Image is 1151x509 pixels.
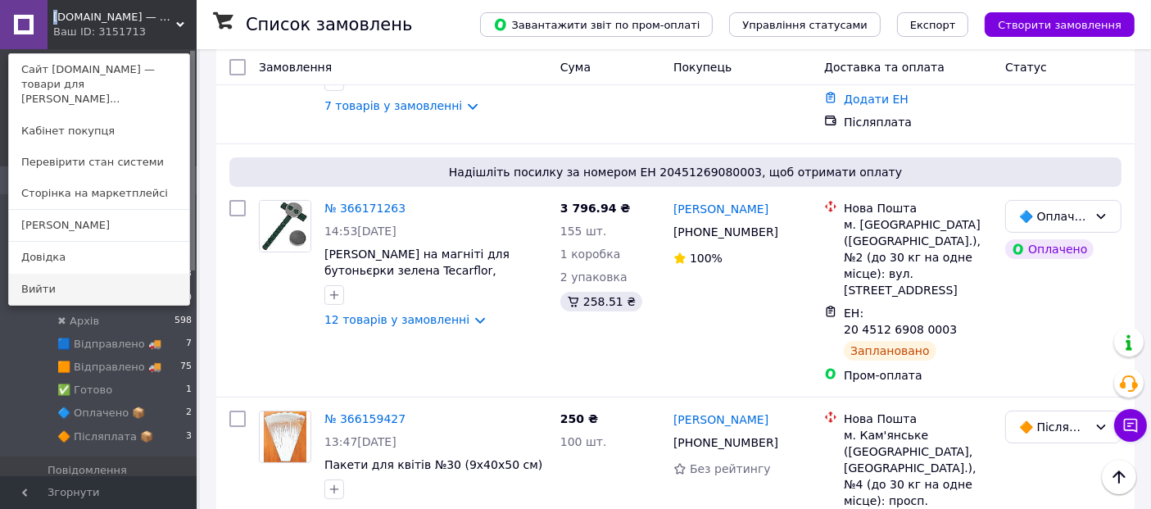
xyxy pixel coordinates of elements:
div: 🔶 Післяплата 📦 [1019,418,1088,436]
div: Післяплата [844,114,992,130]
a: [PERSON_NAME] [9,210,189,241]
div: 🔷 Оплачено 📦 [1019,207,1088,225]
span: Замовлення [259,61,332,74]
span: 250 ₴ [560,412,598,425]
div: Пром-оплата [844,367,992,384]
span: 🔷 Оплачено 📦 [57,406,145,420]
span: Завантажити звіт по пром-оплаті [493,17,700,32]
div: 258.51 ₴ [560,292,642,311]
span: Доставка та оплата [824,61,945,74]
span: ЕН: 20 4512 6908 0003 [844,307,957,336]
a: [PERSON_NAME] [673,201,768,217]
button: Наверх [1102,460,1136,494]
span: 155 шт. [560,225,607,238]
a: № 366171263 [324,202,406,215]
a: Вийти [9,274,189,305]
span: Експорт [910,19,956,31]
span: 1 [186,383,192,398]
img: Фото товару [260,201,310,252]
span: BestDecor.in.ua — товари для флористики, рукоділля та декору [53,10,176,25]
a: Створити замовлення [968,17,1135,30]
button: Завантажити звіт по пром-оплаті [480,12,713,37]
div: м. [GEOGRAPHIC_DATA] ([GEOGRAPHIC_DATA].), №2 (до 30 кг на одне місце): вул. [STREET_ADDRESS] [844,216,992,298]
span: 3 [186,429,192,444]
a: [PERSON_NAME] [673,411,768,428]
div: Нова Пошта [844,200,992,216]
div: Заплановано [844,341,936,361]
span: [PHONE_NUMBER] [673,225,778,239]
span: 2 [186,406,192,420]
span: Без рейтингу [690,462,771,475]
span: 75 [180,360,192,375]
a: Кабінет покупця [9,116,189,147]
a: [PERSON_NAME] на магніті для бутоньєрки зелена Tecarflor, [GEOGRAPHIC_DATA] [324,248,510,293]
a: 7 товарів у замовленні [324,99,462,112]
span: 100 шт. [560,435,607,448]
span: ✅ Готово [57,383,112,398]
span: Повідомлення [48,463,127,478]
span: Створити замовлення [998,19,1122,31]
a: 12 товарів у замовленні [324,313,469,326]
a: Сторінка на маркетплейсі [9,178,189,209]
span: 3 796.94 ₴ [560,202,631,215]
div: Ваш ID: 3151713 [53,25,122,39]
span: 🟦 Відправлено 🚚 [57,337,161,352]
span: 2 упаковка [560,270,628,284]
span: Покупець [673,61,732,74]
span: 100% [690,252,723,265]
a: Фото товару [259,200,311,252]
div: Нова Пошта [844,411,992,427]
button: Чат з покупцем [1114,409,1147,442]
a: Пакети для квітів №30 (9х40х50 см) [324,458,542,471]
span: ✖ Архів [57,314,99,329]
span: Статус [1005,61,1047,74]
span: Надішліть посилку за номером ЕН 20451269080003, щоб отримати оплату [236,164,1115,180]
a: Фото товару [259,411,311,463]
span: 🔶 Післяплата 📦 [57,429,153,444]
img: Фото товару [264,411,306,462]
a: Сайт [DOMAIN_NAME] — товари для [PERSON_NAME]... [9,54,189,116]
button: Створити замовлення [985,12,1135,37]
span: 14:53[DATE] [324,225,397,238]
a: Довідка [9,242,189,273]
span: [PHONE_NUMBER] [673,436,778,449]
span: 🟧 Відправлено 🚚 [57,360,161,375]
span: 13:47[DATE] [324,435,397,448]
button: Управління статусами [729,12,881,37]
span: 7 [186,337,192,352]
a: Перевірити стан системи [9,147,189,178]
span: Управління статусами [742,19,868,31]
h1: Список замовлень [246,15,412,34]
a: № 366159427 [324,412,406,425]
span: 1 коробка [560,248,621,261]
span: 598 [174,314,192,329]
span: Cума [560,61,591,74]
div: Оплачено [1005,239,1094,259]
a: Додати ЕН [844,93,909,106]
button: Експорт [897,12,969,37]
